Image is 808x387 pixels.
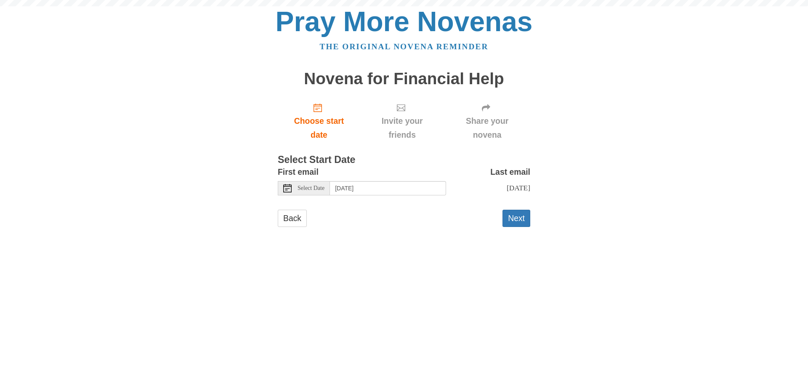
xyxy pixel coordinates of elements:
[502,210,530,227] button: Next
[320,42,489,51] a: The original novena reminder
[298,185,324,191] span: Select Date
[360,96,444,146] div: Click "Next" to confirm your start date first.
[369,114,436,142] span: Invite your friends
[278,155,530,165] h3: Select Start Date
[286,114,352,142] span: Choose start date
[278,210,307,227] a: Back
[490,165,530,179] label: Last email
[452,114,522,142] span: Share your novena
[278,165,319,179] label: First email
[276,6,533,37] a: Pray More Novenas
[278,70,530,88] h1: Novena for Financial Help
[278,96,360,146] a: Choose start date
[444,96,530,146] div: Click "Next" to confirm your start date first.
[507,184,530,192] span: [DATE]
